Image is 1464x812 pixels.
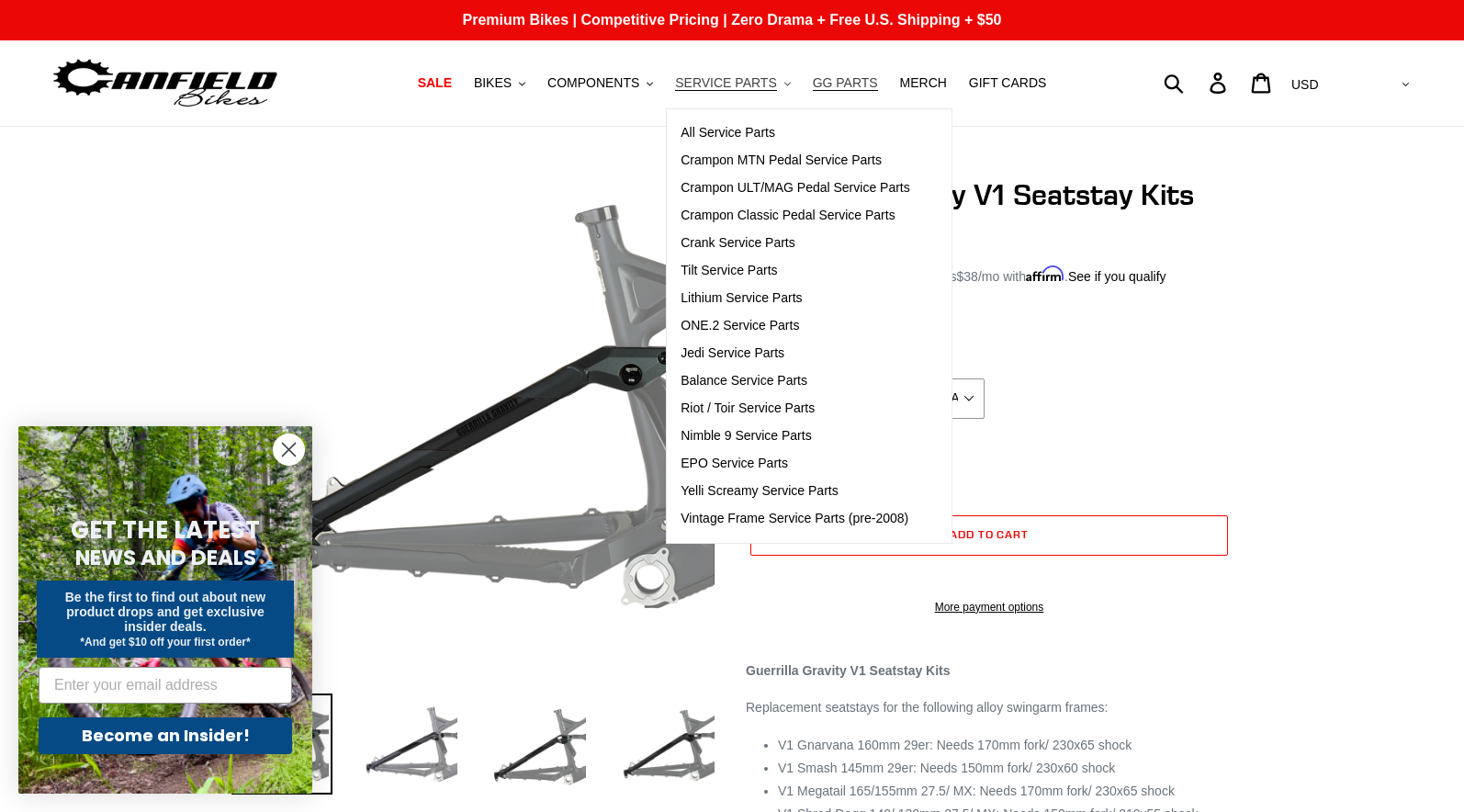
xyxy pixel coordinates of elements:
[39,667,292,704] input: Enter your email address
[681,345,784,361] span: Jedi Service Parts
[667,119,924,147] a: All Service Parts
[681,208,895,223] span: Crampon Classic Pedal Service Parts
[39,717,292,754] button: Become an Insider!
[667,285,924,312] a: Lithium Service Parts
[667,257,924,285] a: Tilt Service Parts
[409,71,461,96] a: SALE
[675,75,776,91] span: SERVICE PARTS
[667,423,924,450] a: Nimble 9 Service Parts
[667,230,924,257] a: Crank Service Parts
[465,71,535,96] button: BIKES
[667,175,924,202] a: Crampon ULT/MAG Pedal Service Parts
[681,456,788,471] span: EPO Service Parts
[1026,266,1064,282] span: Affirm
[51,54,280,112] img: Canfield Bikes
[750,515,1228,556] button: Add to cart
[273,434,305,466] button: Close dialog
[969,75,1047,91] span: GIFT CARDS
[746,292,1233,310] div: calculated at checkout.
[681,152,882,168] span: Crampon MTN Pedal Service Parts
[681,428,811,444] span: Nimble 9 Service Parts
[681,483,838,499] span: Yelli Screamy Service Parts
[667,395,924,423] a: Riot / Toir Service Parts
[667,312,924,340] a: ONE.2 Service Parts
[681,318,799,333] span: ONE.2 Service Parts
[360,694,461,795] img: Load image into Gallery viewer, Guerrilla Gravity V1 Seatstay Kits
[778,759,1233,778] li: V1 Smash 145mm 29er: Needs 150mm fork/ 230x60 shock
[778,736,1233,755] li: V1 Gnarvana 160mm 29er: Needs 170mm fork/ 230x65 shock
[891,71,956,96] a: MERCH
[75,543,256,572] span: NEWS AND DEALS
[681,400,815,416] span: Riot / Toir Service Parts
[1174,62,1221,103] input: Search
[65,590,266,634] span: Be the first to find out about new product drops and get exclusive insider deals.
[667,450,924,478] a: EPO Service Parts
[474,75,512,91] span: BIKES
[746,263,1166,287] p: 4 interest-free payments or as low as /mo with .
[667,478,924,505] a: Yelli Screamy Service Parts
[681,263,777,278] span: Tilt Service Parts
[667,147,924,175] a: Crampon MTN Pedal Service Parts
[667,340,924,367] a: Jedi Service Parts
[667,367,924,395] a: Balance Service Parts
[666,71,799,96] button: SERVICE PARTS
[950,527,1030,541] span: Add to cart
[778,782,1233,801] li: V1 Megatail 165/155mm 27.5/ MX: Needs 170mm fork/ 230x65 shock
[489,694,590,795] img: Load image into Gallery viewer, Guerrilla Gravity V1 Seatstay Kits
[667,202,924,230] a: Crampon Classic Pedal Service Parts
[681,511,908,526] span: Vintage Frame Service Parts (pre-2008)
[746,663,951,678] strong: Guerrilla Gravity V1 Seatstay Kits
[746,177,1233,212] h1: Guerrilla Gravity V1 Seatstay Kits
[900,75,947,91] span: MERCH
[681,235,794,251] span: Crank Service Parts
[681,290,802,306] span: Lithium Service Parts
[418,75,452,91] span: SALE
[960,71,1056,96] a: GIFT CARDS
[547,75,639,91] span: COMPONENTS
[804,71,887,96] a: GG PARTS
[80,636,250,648] span: *And get $10 off your first order*
[1068,269,1166,284] a: See if you qualify - Learn more about Affirm Financing (opens in modal)
[617,694,718,795] img: Load image into Gallery viewer, Guerrilla Gravity V1 Seatstay Kits
[538,71,662,96] button: COMPONENTS
[681,373,807,389] span: Balance Service Parts
[71,513,260,547] span: GET THE LATEST
[813,75,878,91] span: GG PARTS
[681,125,775,141] span: All Service Parts
[750,599,1228,615] a: More payment options
[681,180,910,196] span: Crampon ULT/MAG Pedal Service Parts
[746,698,1233,717] p: Replacement seatstays for the following alloy swingarm frames:
[957,269,978,284] span: $38
[667,505,924,533] a: Vintage Frame Service Parts (pre-2008)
